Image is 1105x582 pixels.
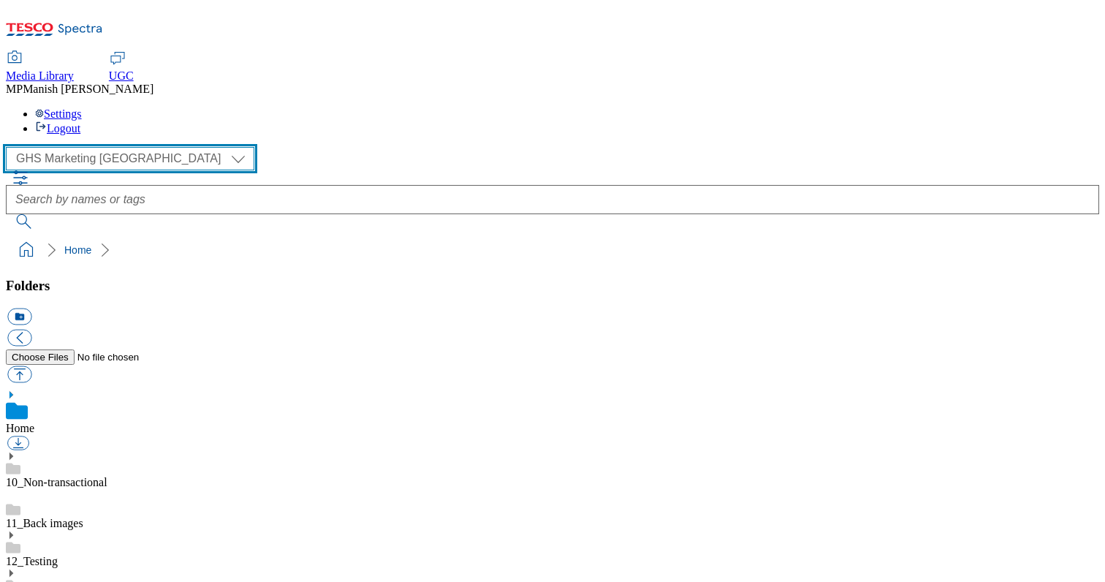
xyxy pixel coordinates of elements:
[6,83,23,95] span: MP
[109,52,134,83] a: UGC
[6,517,83,529] a: 11_Back images
[35,122,80,135] a: Logout
[23,83,153,95] span: Manish [PERSON_NAME]
[15,238,38,262] a: home
[6,52,74,83] a: Media Library
[6,555,58,567] a: 12_Testing
[6,185,1099,214] input: Search by names or tags
[6,236,1099,264] nav: breadcrumb
[109,69,134,82] span: UGC
[6,278,1099,294] h3: Folders
[6,69,74,82] span: Media Library
[6,476,107,488] a: 10_Non-transactional
[6,422,34,434] a: Home
[64,244,91,256] a: Home
[35,107,82,120] a: Settings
